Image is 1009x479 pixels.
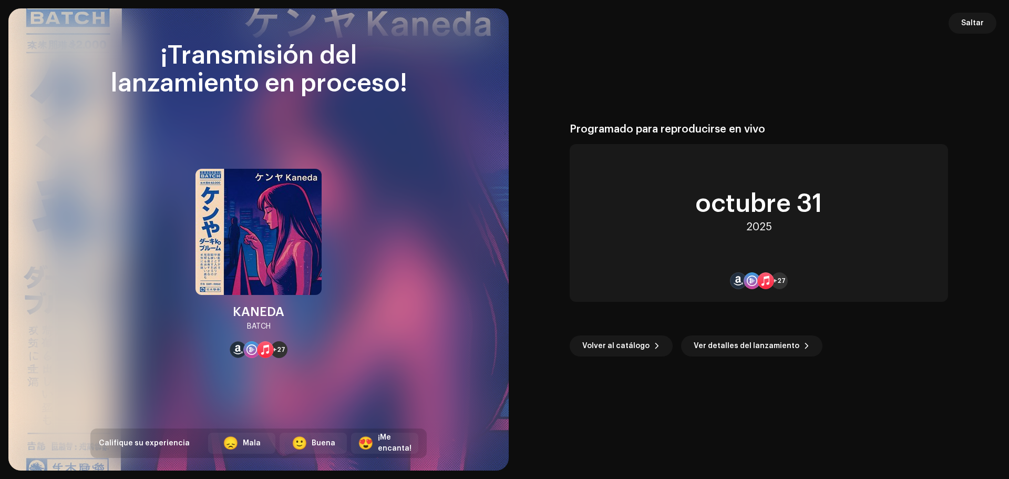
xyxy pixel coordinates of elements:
div: BATCH [247,320,271,333]
div: ¡Me encanta! [378,432,411,454]
button: Volver al catálogo [570,335,673,356]
span: Volver al catálogo [582,335,650,356]
span: Ver detalles del lanzamiento [694,335,799,356]
div: Mala [243,438,261,449]
div: 😍 [358,437,374,450]
span: +27 [273,345,285,354]
div: 😞 [223,437,239,450]
div: Buena [312,438,335,449]
div: KANEDA [233,303,284,320]
button: Ver detalles del lanzamiento [681,335,822,356]
div: 🙂 [292,437,307,450]
span: +27 [773,277,786,285]
span: Saltar [961,13,984,34]
div: Programado para reproducirse en vivo [570,123,948,136]
div: 2025 [746,221,772,233]
div: ¡Transmisión del lanzamiento en proceso! [90,42,427,98]
span: Califique su experiencia [99,440,190,447]
button: Saltar [949,13,996,34]
div: octubre 31 [695,191,822,217]
img: dee299d6-8ae6-4b3c-b889-c3196f244b43 [195,169,322,295]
